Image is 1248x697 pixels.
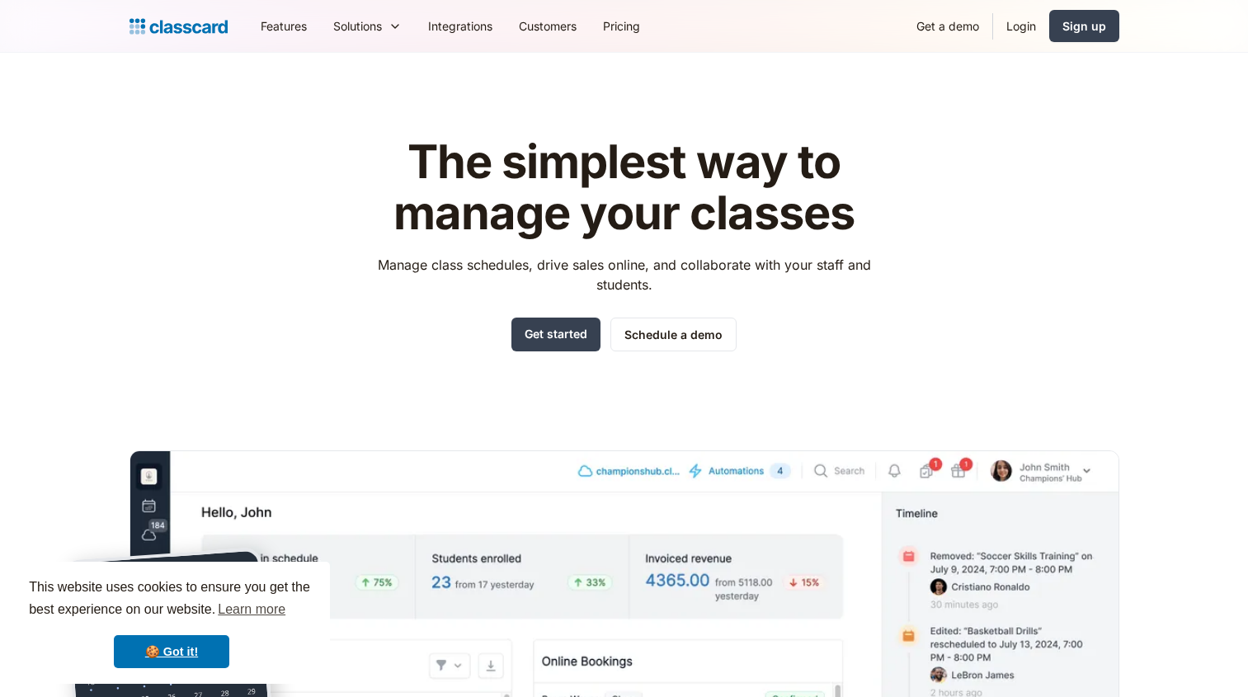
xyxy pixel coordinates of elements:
[320,7,415,45] div: Solutions
[29,577,314,622] span: This website uses cookies to ensure you get the best experience on our website.
[130,15,228,38] a: Logo
[993,7,1049,45] a: Login
[590,7,653,45] a: Pricing
[511,318,600,351] a: Get started
[1049,10,1119,42] a: Sign up
[415,7,506,45] a: Integrations
[362,137,886,238] h1: The simplest way to manage your classes
[362,255,886,294] p: Manage class schedules, drive sales online, and collaborate with your staff and students.
[247,7,320,45] a: Features
[333,17,382,35] div: Solutions
[903,7,992,45] a: Get a demo
[1062,17,1106,35] div: Sign up
[610,318,737,351] a: Schedule a demo
[506,7,590,45] a: Customers
[114,635,229,668] a: dismiss cookie message
[13,562,330,684] div: cookieconsent
[215,597,288,622] a: learn more about cookies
